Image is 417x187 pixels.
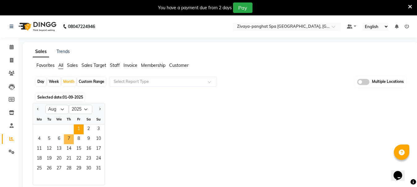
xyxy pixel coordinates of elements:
span: 3 [94,124,103,134]
div: Wednesday, August 13, 2025 [54,144,64,154]
div: Custom Range [77,77,106,86]
span: 6 [54,134,64,144]
div: Wednesday, August 27, 2025 [54,164,64,174]
span: 2 [84,124,94,134]
select: Select month [45,105,69,114]
span: 9 [84,134,94,144]
div: Th [64,114,74,124]
div: Friday, August 29, 2025 [74,164,84,174]
div: Sunday, August 17, 2025 [94,144,103,154]
div: Friday, August 15, 2025 [74,144,84,154]
span: 12 [44,144,54,154]
b: 08047224946 [68,18,95,35]
span: 14 [64,144,74,154]
span: Staff [110,63,120,68]
div: Saturday, August 9, 2025 [84,134,94,144]
span: 29 [74,164,84,174]
div: Monday, August 25, 2025 [34,164,44,174]
div: Saturday, August 23, 2025 [84,154,94,164]
span: 25 [34,164,44,174]
div: Friday, August 22, 2025 [74,154,84,164]
div: Thursday, August 28, 2025 [64,164,74,174]
span: 16 [84,144,94,154]
div: Monday, August 11, 2025 [34,144,44,154]
span: 11 [34,144,44,154]
span: 10 [94,134,103,144]
button: Previous month [35,104,40,114]
span: 26 [44,164,54,174]
span: 19 [44,154,54,164]
span: 5 [44,134,54,144]
div: Saturday, August 30, 2025 [84,164,94,174]
span: 4 [34,134,44,144]
div: Tuesday, August 5, 2025 [44,134,54,144]
div: Sunday, August 31, 2025 [94,164,103,174]
div: Saturday, August 16, 2025 [84,144,94,154]
div: Su [94,114,103,124]
span: 22 [74,154,84,164]
span: 20 [54,154,64,164]
div: Thursday, August 7, 2025 [64,134,74,144]
select: Select year [69,105,92,114]
span: Multiple Locations [372,79,404,85]
div: Wednesday, August 20, 2025 [54,154,64,164]
div: Monday, August 18, 2025 [34,154,44,164]
button: Next month [97,104,102,114]
div: Sunday, August 3, 2025 [94,124,103,134]
span: 21 [64,154,74,164]
div: Sunday, August 10, 2025 [94,134,103,144]
span: All [58,63,63,68]
span: Favorites [36,63,55,68]
iframe: chat widget [391,162,411,181]
span: Invoice [123,63,137,68]
div: Saturday, August 2, 2025 [84,124,94,134]
div: You have a payment due from 2 days [158,5,232,11]
div: Friday, August 1, 2025 [74,124,84,134]
div: Tuesday, August 12, 2025 [44,144,54,154]
span: 8 [74,134,84,144]
button: Pay [233,2,252,13]
div: Wednesday, August 6, 2025 [54,134,64,144]
span: 23 [84,154,94,164]
div: Thursday, August 21, 2025 [64,154,74,164]
span: 28 [64,164,74,174]
div: Sa [84,114,94,124]
div: Tuesday, August 26, 2025 [44,164,54,174]
a: Trends [56,49,70,54]
div: Tu [44,114,54,124]
span: 31 [94,164,103,174]
span: Selected date: [36,93,85,101]
span: 01-09-2025 [63,95,83,100]
div: Month [62,77,76,86]
span: 17 [94,144,103,154]
span: Membership [141,63,165,68]
span: 18 [34,154,44,164]
span: Sales Target [81,63,106,68]
div: We [54,114,64,124]
span: 24 [94,154,103,164]
a: Sales [33,46,49,57]
div: Monday, August 4, 2025 [34,134,44,144]
span: 30 [84,164,94,174]
div: Thursday, August 14, 2025 [64,144,74,154]
span: 1 [74,124,84,134]
div: Tuesday, August 19, 2025 [44,154,54,164]
div: Friday, August 8, 2025 [74,134,84,144]
div: Mo [34,114,44,124]
div: Day [36,77,46,86]
span: 15 [74,144,84,154]
div: Week [47,77,60,86]
span: 7 [64,134,74,144]
img: logo [16,18,58,35]
span: 13 [54,144,64,154]
span: Customer [169,63,189,68]
div: Fr [74,114,84,124]
span: 27 [54,164,64,174]
span: Sales [67,63,78,68]
div: Sunday, August 24, 2025 [94,154,103,164]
